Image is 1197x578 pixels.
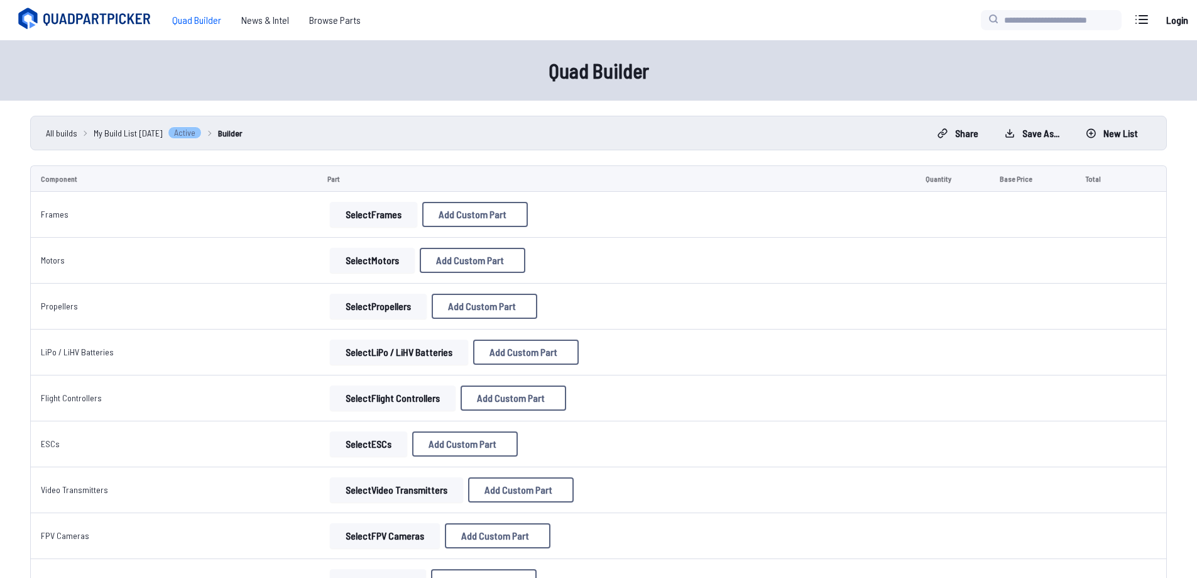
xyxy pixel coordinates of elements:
a: Login [1162,8,1192,33]
h1: Quad Builder [197,55,1001,86]
span: My Build List [DATE] [94,126,163,140]
button: SelectVideo Transmitters [330,477,463,503]
a: ESCs [41,438,60,449]
button: SelectLiPo / LiHV Batteries [330,340,468,365]
a: Propellers [41,301,78,311]
a: SelectFlight Controllers [327,386,458,411]
button: New List [1075,123,1149,143]
td: Base Price [990,165,1075,192]
a: SelectFPV Cameras [327,523,442,548]
td: Part [317,165,916,192]
a: Frames [41,209,68,220]
td: Quantity [916,165,990,192]
span: Add Custom Part [484,485,552,495]
a: SelectMotors [327,248,417,273]
button: Add Custom Part [445,523,550,548]
button: Add Custom Part [461,386,566,411]
button: SelectESCs [330,431,407,457]
button: Add Custom Part [412,431,518,457]
button: SelectFPV Cameras [330,523,440,548]
a: SelectPropellers [327,294,429,319]
button: SelectFrames [330,202,417,227]
a: My Build List [DATE]Active [94,126,202,140]
td: Component [30,165,317,192]
a: Flight Controllers [41,392,102,403]
button: Add Custom Part [432,294,537,319]
button: SelectFlight Controllers [330,386,456,411]
a: Motors [41,255,65,265]
button: SelectPropellers [330,294,427,319]
a: SelectESCs [327,431,410,457]
button: Add Custom Part [473,340,579,365]
span: Add Custom Part [448,301,516,311]
button: Save as... [994,123,1070,143]
a: SelectVideo Transmitters [327,477,466,503]
a: Video Transmitters [41,484,108,495]
span: Add Custom Part [461,531,529,541]
span: Add Custom Part [436,255,504,265]
a: Builder [218,126,243,140]
button: Share [927,123,989,143]
button: Add Custom Part [422,202,528,227]
button: Add Custom Part [420,248,525,273]
button: SelectMotors [330,248,415,273]
a: Quad Builder [162,8,231,33]
a: FPV Cameras [41,530,89,541]
a: LiPo / LiHV Batteries [41,347,114,357]
span: Active [168,126,202,139]
a: All builds [46,126,77,140]
span: Add Custom Part [477,393,545,403]
a: SelectFrames [327,202,420,227]
span: Add Custom Part [429,439,496,449]
a: News & Intel [231,8,299,33]
span: Add Custom Part [439,209,506,220]
button: Add Custom Part [468,477,574,503]
span: Add Custom Part [489,347,557,357]
td: Total [1075,165,1133,192]
a: Browse Parts [299,8,371,33]
a: SelectLiPo / LiHV Batteries [327,340,471,365]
